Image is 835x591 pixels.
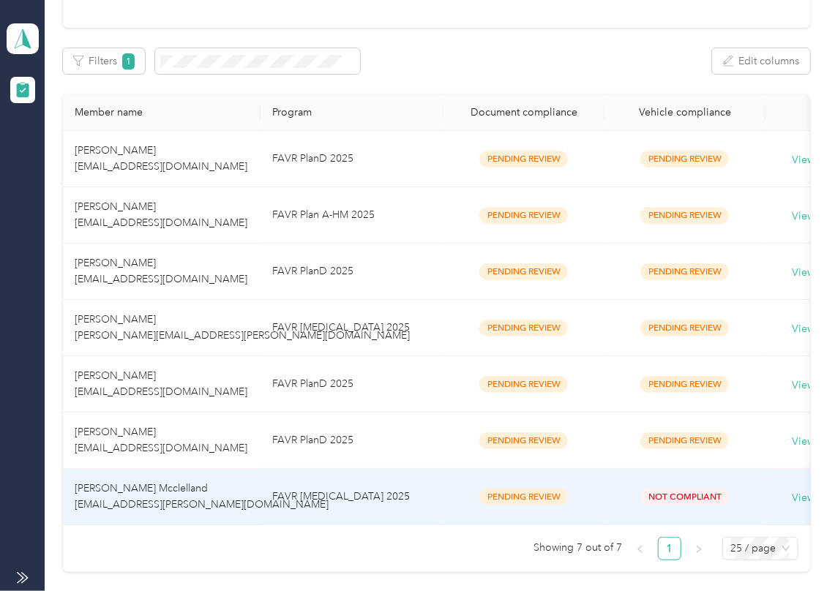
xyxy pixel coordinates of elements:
[640,320,729,336] span: Pending Review
[63,94,261,131] th: Member name
[63,48,146,74] button: Filters1
[75,482,329,511] span: [PERSON_NAME] Mcclelland [EMAIL_ADDRESS][PERSON_NAME][DOMAIN_NAME]
[629,537,652,560] li: Previous Page
[640,432,729,449] span: Pending Review
[75,257,247,285] span: [PERSON_NAME] [EMAIL_ADDRESS][DOMAIN_NAME]
[629,537,652,560] button: left
[479,263,568,280] span: Pending Review
[479,432,568,449] span: Pending Review
[261,94,443,131] th: Program
[687,537,711,560] button: right
[479,376,568,393] span: Pending Review
[694,545,703,554] span: right
[479,320,568,336] span: Pending Review
[261,356,443,413] td: FAVR PlanD 2025
[636,545,645,554] span: left
[640,489,729,505] span: Not Compliant
[616,106,754,118] div: Vehicle compliance
[75,200,247,229] span: [PERSON_NAME] [EMAIL_ADDRESS][DOMAIN_NAME]
[731,538,790,560] span: 25 / page
[712,48,810,74] button: Edit columns
[687,537,711,560] li: Next Page
[75,369,247,398] span: [PERSON_NAME] [EMAIL_ADDRESS][DOMAIN_NAME]
[479,489,568,505] span: Pending Review
[261,469,443,525] td: FAVR Plan B 2025
[261,413,443,469] td: FAVR PlanD 2025
[722,537,798,560] div: Page Size
[261,300,443,356] td: FAVR Plan B 2025
[261,131,443,187] td: FAVR PlanD 2025
[659,538,681,560] a: 1
[75,144,247,173] span: [PERSON_NAME] [EMAIL_ADDRESS][DOMAIN_NAME]
[479,207,568,224] span: Pending Review
[534,537,623,559] span: Showing 7 out of 7
[261,244,443,300] td: FAVR PlanD 2025
[640,207,729,224] span: Pending Review
[261,187,443,244] td: FAVR Plan A-HM 2025
[122,53,135,69] span: 1
[75,426,247,454] span: [PERSON_NAME] [EMAIL_ADDRESS][DOMAIN_NAME]
[75,313,410,342] span: [PERSON_NAME] [PERSON_NAME][EMAIL_ADDRESS][PERSON_NAME][DOMAIN_NAME]
[753,509,835,591] iframe: Everlance-gr Chat Button Frame
[640,376,729,393] span: Pending Review
[479,151,568,167] span: Pending Review
[658,537,681,560] li: 1
[455,106,593,118] div: Document compliance
[640,151,729,167] span: Pending Review
[640,263,729,280] span: Pending Review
